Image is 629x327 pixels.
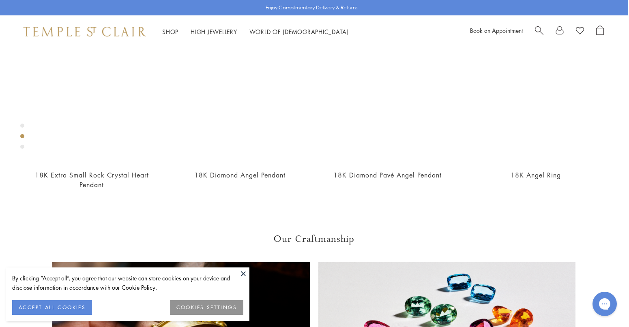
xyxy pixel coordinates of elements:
[266,4,358,12] p: Enjoy Complimentary Delivery & Returns
[322,31,454,163] a: AP10-PAVE
[26,31,158,163] a: P55140-BRDIGR7
[35,171,149,189] a: 18K Extra Small Rock Crystal Heart Pendant
[52,233,575,246] h3: Our Craftmanship
[174,31,306,163] a: AP10-DIGRN
[249,28,349,36] a: World of [DEMOGRAPHIC_DATA]World of [DEMOGRAPHIC_DATA]
[511,171,561,180] a: 18K Angel Ring
[24,27,146,36] img: Temple St. Clair
[596,26,604,38] a: Open Shopping Bag
[588,289,621,319] iframe: Gorgias live chat messenger
[576,26,584,38] a: View Wishlist
[170,300,243,315] button: COOKIES SETTINGS
[162,27,349,37] nav: Main navigation
[12,300,92,315] button: ACCEPT ALL COOKIES
[535,26,543,38] a: Search
[162,28,178,36] a: ShopShop
[470,26,523,34] a: Book an Appointment
[333,171,442,180] a: 18K Diamond Pavé Angel Pendant
[12,274,243,292] div: By clicking “Accept all”, you agree that our website can store cookies on your device and disclos...
[470,31,601,163] a: AR8-PAVE
[191,28,237,36] a: High JewelleryHigh Jewellery
[194,171,286,180] a: 18K Diamond Angel Pendant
